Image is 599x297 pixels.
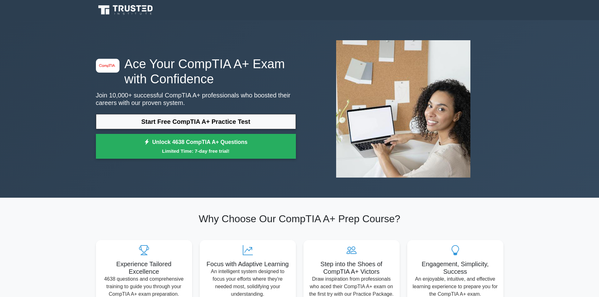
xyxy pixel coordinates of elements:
[96,56,296,86] h1: Ace Your CompTIA A+ Exam with Confidence
[308,260,395,275] h5: Step into the Shoes of CompTIA A+ Victors
[101,260,187,275] h5: Experience Tailored Excellence
[96,134,296,159] a: Unlock 4638 CompTIA A+ QuestionsLimited Time: 7-day free trial!
[96,114,296,129] a: Start Free CompTIA A+ Practice Test
[104,147,288,155] small: Limited Time: 7-day free trial!
[96,91,296,107] p: Join 10,000+ successful CompTIA A+ professionals who boosted their careers with our proven system.
[412,260,498,275] h5: Engagement, Simplicity, Success
[205,260,291,268] h5: Focus with Adaptive Learning
[96,213,503,225] h2: Why Choose Our CompTIA A+ Prep Course?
